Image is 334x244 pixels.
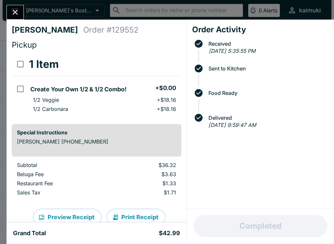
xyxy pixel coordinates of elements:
[113,180,176,187] p: $1.33
[113,171,176,177] p: $3.63
[17,129,176,136] h6: Special Instructions
[17,138,176,145] p: [PERSON_NAME] [PHONE_NUMBER]
[33,209,101,226] button: Preview Receipt
[157,106,176,112] p: + $18.16
[12,40,37,50] span: Pickup
[33,97,59,103] p: 1/2 Veggie
[205,41,329,47] span: Received
[155,84,176,92] h5: + $0.00
[12,25,83,35] h4: [PERSON_NAME]
[13,229,46,237] h5: Grand Total
[107,209,165,226] button: Print Receipt
[17,189,102,196] p: Sales Tax
[12,162,181,198] table: orders table
[205,115,329,121] span: Delivered
[159,229,180,237] h5: $42.99
[33,106,68,112] p: 1/2 Carbonara
[209,48,255,54] em: [DATE] 5:35:55 PM
[205,66,329,71] span: Sent to Kitchen
[208,122,256,128] em: [DATE] 9:59:47 AM
[157,97,176,103] p: + $18.16
[192,25,329,35] h4: Order Activity
[83,25,139,35] h4: Order # 129552
[113,162,176,168] p: $36.32
[113,189,176,196] p: $1.71
[205,90,329,96] span: Food Ready
[17,171,102,177] p: Beluga Fee
[12,53,181,119] table: orders table
[7,5,23,19] button: Close
[30,85,127,93] h5: Create Your Own 1/2 & 1/2 Combo!
[17,180,102,187] p: Restaurant Fee
[17,162,102,168] p: Subtotal
[29,58,59,71] h3: 1 Item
